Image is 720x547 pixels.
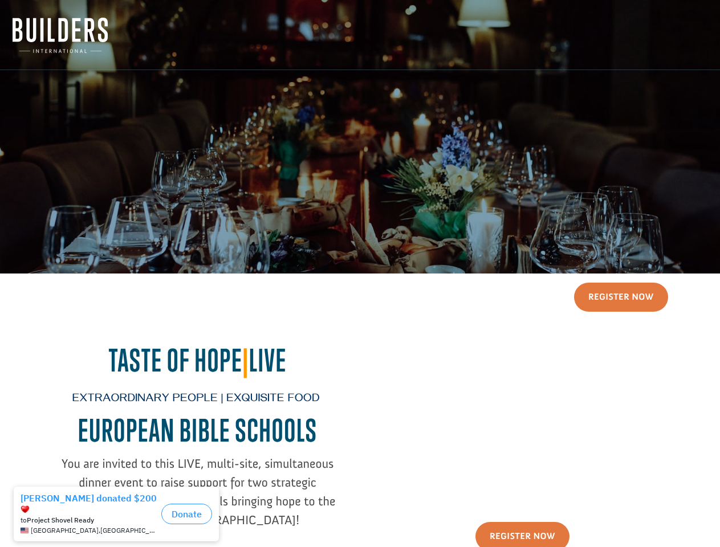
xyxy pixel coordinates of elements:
span: S [306,412,318,448]
button: Donate [161,23,212,43]
span: You are invited to this LIVE, multi-site, simultaneous dinner event to raise support for two stra... [60,456,336,528]
div: [PERSON_NAME] donated $200 [21,11,157,34]
img: US.png [21,46,29,54]
img: emoji heart [21,24,30,33]
iframe: Taste of Hope European Bible Schools - Sizzle Invite Video [377,342,668,505]
h2: Taste of Hope Live [52,342,343,384]
strong: Project Shovel Ready [27,35,94,43]
span: | [242,342,249,378]
span: Extraordinary People | Exquisite Food [72,393,320,407]
span: [GEOGRAPHIC_DATA] , [GEOGRAPHIC_DATA] [31,46,157,54]
a: Register Now [574,283,668,312]
h2: EUROPEAN BIBLE SCHOOL [52,413,343,454]
img: Builders International [13,18,108,53]
div: to [21,35,157,43]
